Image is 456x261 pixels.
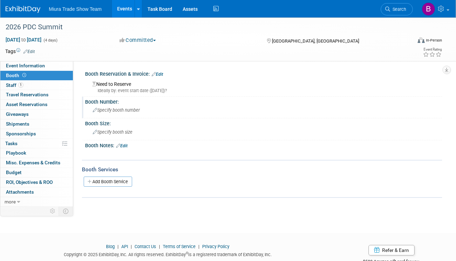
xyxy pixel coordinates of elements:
a: Giveaways [0,110,73,119]
td: Tags [5,48,35,55]
span: | [197,244,201,249]
a: Blog [106,244,115,249]
span: ROI, Objectives & ROO [6,179,53,185]
a: Budget [0,168,73,177]
span: to [20,37,27,43]
a: Event Information [0,61,73,70]
a: Misc. Expenses & Credits [0,158,73,167]
div: Event Format [378,36,442,47]
div: Copyright © 2025 ExhibitDay, Inc. All rights reserved. ExhibitDay is a registered trademark of Ex... [5,250,330,258]
img: ExhibitDay [6,6,40,13]
a: Privacy Policy [202,244,229,249]
td: Personalize Event Tab Strip [47,207,59,216]
a: Edit [116,143,128,148]
span: Giveaways [6,111,29,117]
span: Miura Trade Show Team [49,6,101,12]
span: Shipments [6,121,29,127]
span: Playbook [6,150,26,156]
div: Booth Size: [85,118,442,127]
div: 2026 PDC Summit [3,21,405,33]
span: Budget [6,170,22,175]
div: Need to Reserve [90,79,437,94]
a: Travel Reservations [0,90,73,99]
span: 1 [18,82,23,88]
div: Booth Notes: [85,140,442,149]
span: Specify booth size [93,129,132,135]
span: [DATE] [DATE] [5,37,42,43]
a: Asset Reservations [0,100,73,109]
a: Edit [152,72,163,77]
a: Playbook [0,148,73,158]
span: | [116,244,120,249]
div: Booth Number: [85,97,442,105]
div: Event Rating [423,48,442,51]
a: Search [381,3,413,15]
div: Ideally by: event start date ([DATE])? [92,88,437,94]
img: Format-Inperson.png [418,37,425,43]
a: Edit [23,49,35,54]
div: In-Person [426,38,442,43]
span: Booth not reserved yet [21,73,28,78]
button: Committed [117,37,159,44]
a: API [121,244,128,249]
span: Sponsorships [6,131,36,136]
span: more [5,199,16,204]
span: Booth [6,73,28,78]
a: more [0,197,73,207]
div: Booth Services [82,166,442,173]
span: [GEOGRAPHIC_DATA], [GEOGRAPHIC_DATA] [272,38,359,44]
span: Travel Reservations [6,92,48,97]
a: Staff1 [0,81,73,90]
a: Shipments [0,119,73,129]
span: Asset Reservations [6,102,47,107]
span: | [157,244,162,249]
span: Staff [6,82,23,88]
span: Search [390,7,406,12]
div: Booth Reservation & Invoice: [85,69,442,78]
span: Attachments [6,189,34,195]
span: Event Information [6,63,45,68]
span: | [129,244,134,249]
span: Tasks [5,141,17,146]
span: (4 days) [43,38,58,43]
a: Sponsorships [0,129,73,139]
span: Misc. Expenses & Credits [6,160,60,165]
a: Contact Us [135,244,156,249]
a: Booth [0,71,73,80]
a: ROI, Objectives & ROO [0,178,73,187]
a: Add Booth Service [84,177,132,187]
span: Specify booth number [93,107,140,113]
a: Refer & Earn [368,245,415,255]
td: Toggle Event Tabs [59,207,73,216]
a: Attachments [0,187,73,197]
img: Brittany Jordan [422,2,435,16]
a: Terms of Service [163,244,196,249]
a: Tasks [0,139,73,148]
sup: ® [186,251,188,255]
